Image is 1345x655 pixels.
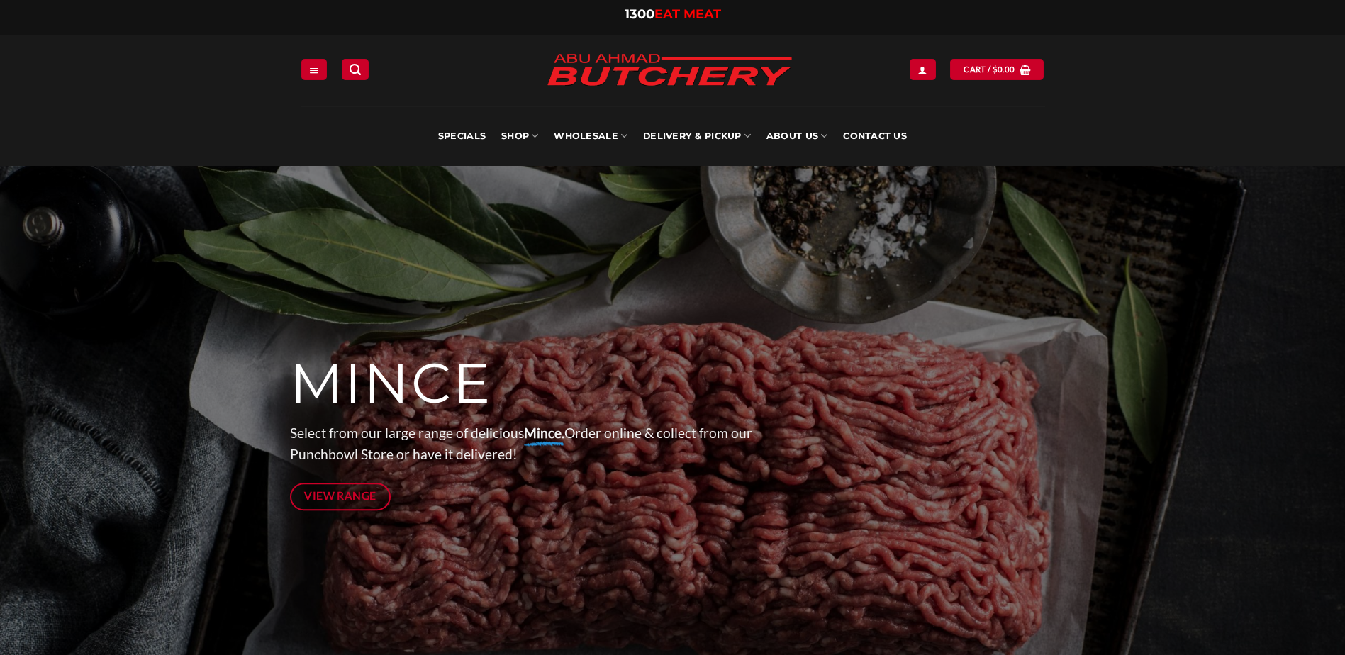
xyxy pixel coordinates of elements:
span: MINCE [290,349,492,418]
a: Specials [438,106,486,166]
a: Search [342,59,369,79]
a: Wholesale [554,106,627,166]
span: 1300 [625,6,654,22]
span: Cart / [964,63,1015,76]
span: View Range [304,487,376,505]
strong: Mince. [524,425,564,441]
span: $ [993,63,998,76]
span: Select from our large range of delicious Order online & collect from our Punchbowl Store or have ... [290,425,752,463]
a: View cart [950,59,1044,79]
img: Abu Ahmad Butchery [535,44,804,98]
a: Menu [301,59,327,79]
a: Delivery & Pickup [643,106,751,166]
a: SHOP [501,106,538,166]
a: Login [910,59,935,79]
span: EAT MEAT [654,6,721,22]
bdi: 0.00 [993,65,1015,74]
a: About Us [766,106,827,166]
a: Contact Us [843,106,907,166]
a: View Range [290,483,391,510]
a: 1300EAT MEAT [625,6,721,22]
